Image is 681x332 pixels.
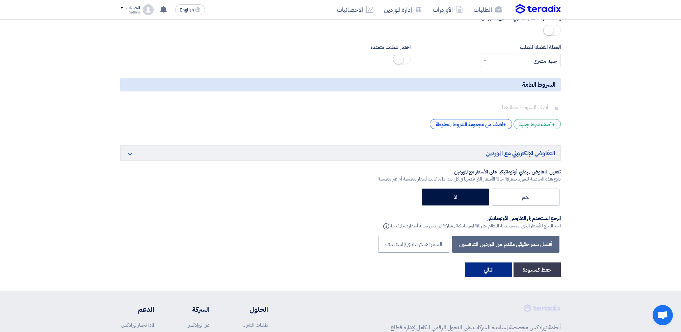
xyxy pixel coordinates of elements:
li: الدعم [120,304,154,314]
a: لماذا تختار تيرادكس [121,321,154,329]
div: اختر المرجع للأسعار الذي سيستخدمة النظام بطريقة اوتوماتيكية لمشاركة الموردين بحاله أسعارهم المقدمة [382,222,561,230]
img: profile_test.png [143,4,154,15]
button: حفظ كمسودة [514,262,561,277]
label: لا [422,189,489,205]
a: الأوردرات [427,2,468,18]
div: تفعيل التفاوض المبدأي أوتوماتيكيا على الأسعار مع الموردين [378,169,561,175]
span: + [552,121,555,129]
label: السعر الاسترشادي/المستهدف [378,236,449,253]
div: Sallam [120,10,140,14]
button: التالي [465,262,512,277]
div: المرجع المستخدم في التفاوض الأوتوماتيكي [382,215,561,222]
label: أفضل سعر حقيقي مقدم من الموردين المتنافسين [452,236,559,253]
a: الطلبات [468,2,507,18]
span: English [180,8,194,12]
a: عن تيرادكس [187,321,210,329]
a: الاحصائيات [332,2,378,18]
a: إدارة الموردين [378,2,427,18]
div: الحساب [126,5,140,11]
input: أضف الشروط العامة هنا [126,101,551,114]
button: English [175,4,205,15]
label: اختيار عملات متعددة [270,44,411,51]
label: نعم [492,189,559,205]
label: العملة المفضله للطلب [421,44,561,51]
li: الحلول [230,304,268,314]
li: الشركة [175,304,210,314]
a: طلبات الشراء [243,321,268,329]
div: تتيح هذة الخاصية للمورد بمعرفة حالة الأسعار التي قدمها في كل بند اذا ما كانت أسعار تنافسية أم غير... [378,175,561,183]
div: Open chat [653,305,673,325]
label: إستخدام التقييم اليدوي لجميع العروض [481,13,561,22]
div: أضف شرط جديد [514,119,561,129]
h5: التفاوض الإلكتروني مع الموردين [120,145,561,161]
h5: الشروط العامة [120,78,561,91]
img: Teradix logo [516,4,561,14]
span: + [503,121,506,129]
div: أضف من مجموعة الشروط المحفوظة [430,119,512,129]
